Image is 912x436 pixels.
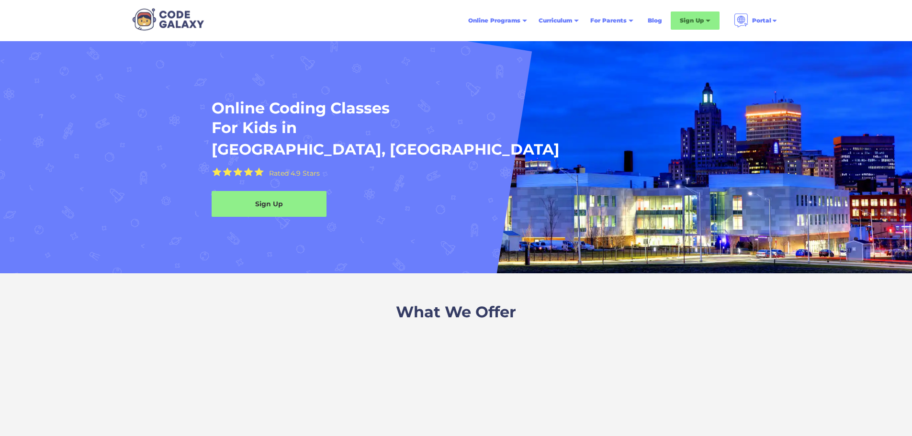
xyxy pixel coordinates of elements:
div: For Parents [590,16,627,25]
div: Portal [752,16,771,25]
div: Rated 4.9 Stars [269,170,320,177]
img: Yellow Star - the Code Galaxy [244,168,253,177]
img: Yellow Star - the Code Galaxy [212,168,222,177]
div: Curriculum [539,16,572,25]
h1: [GEOGRAPHIC_DATA], [GEOGRAPHIC_DATA] [212,140,560,159]
a: Blog [642,12,668,29]
img: Yellow Star - the Code Galaxy [233,168,243,177]
img: Yellow Star - the Code Galaxy [223,168,232,177]
h1: Online Coding Classes For Kids in [212,98,625,138]
div: Sign Up [212,199,327,209]
img: Yellow Star - the Code Galaxy [254,168,264,177]
div: Sign Up [680,16,704,25]
a: Sign Up [212,191,327,217]
div: Online Programs [468,16,520,25]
